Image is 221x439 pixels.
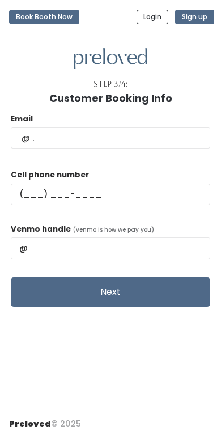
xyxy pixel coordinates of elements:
[11,184,210,205] input: (___) ___-____
[11,277,210,307] button: Next
[73,225,154,234] span: (venmo is how we pay you)
[11,127,210,149] input: @ .
[74,48,147,70] img: preloved logo
[11,224,71,235] label: Venmo handle
[11,114,33,125] label: Email
[137,10,168,24] button: Login
[11,237,36,259] span: @
[9,5,79,29] a: Book Booth Now
[9,409,81,430] div: © 2025
[9,10,79,24] button: Book Booth Now
[93,79,128,90] div: Step 3/4:
[9,418,51,429] span: Preloved
[11,169,89,181] label: Cell phone number
[175,10,214,24] button: Sign up
[49,93,172,104] h1: Customer Booking Info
